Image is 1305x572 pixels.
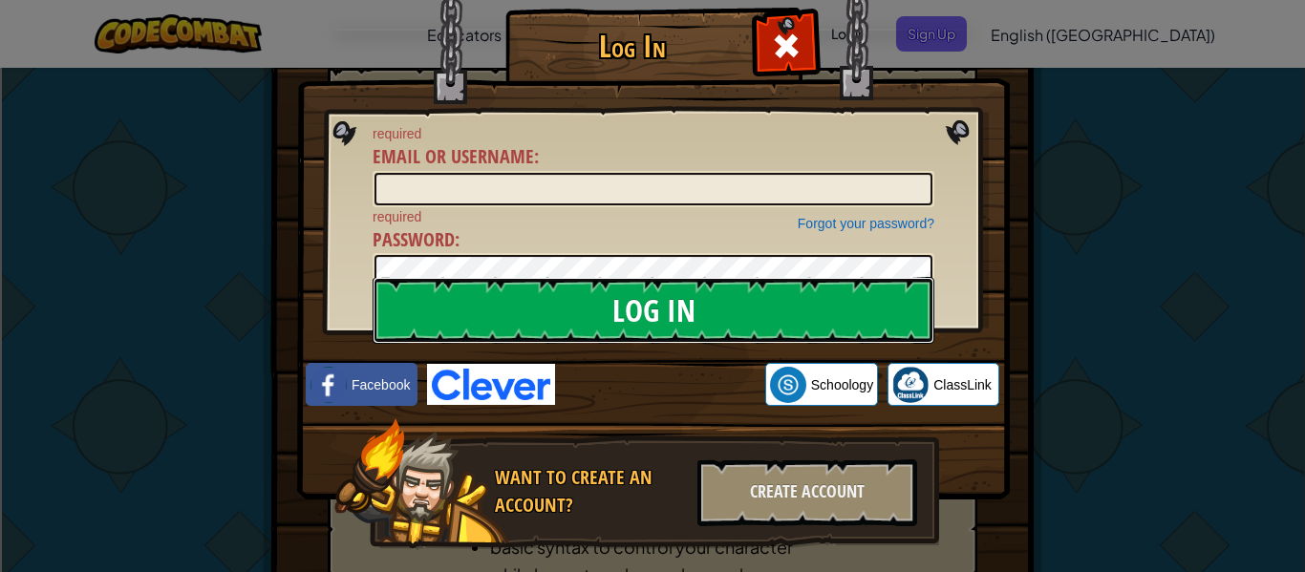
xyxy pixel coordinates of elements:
[8,96,1297,114] div: Delete
[8,8,399,25] div: Home
[892,367,929,403] img: classlink-logo-small.png
[352,375,410,394] span: Facebook
[373,277,934,344] input: Log In
[373,124,934,143] span: required
[8,62,1297,79] div: Sort New > Old
[8,45,1297,62] div: Sort A > Z
[510,30,754,63] h1: Log In
[373,143,539,171] label: :
[373,226,455,252] span: Password
[933,375,992,394] span: ClassLink
[770,367,806,403] img: schoology.png
[798,216,934,231] a: Forgot your password?
[310,367,347,403] img: facebook_small.png
[427,364,555,405] img: clever-logo-blue.png
[8,79,1297,96] div: Move To ...
[555,364,765,406] iframe: Sign in with Google Button
[811,375,873,394] span: Schoology
[373,143,534,169] span: Email or Username
[8,25,177,45] input: Search outlines
[697,459,917,526] div: Create Account
[8,114,1297,131] div: Options
[495,464,686,519] div: Want to create an account?
[373,207,934,226] span: required
[373,226,460,254] label: :
[8,131,1297,148] div: Sign out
